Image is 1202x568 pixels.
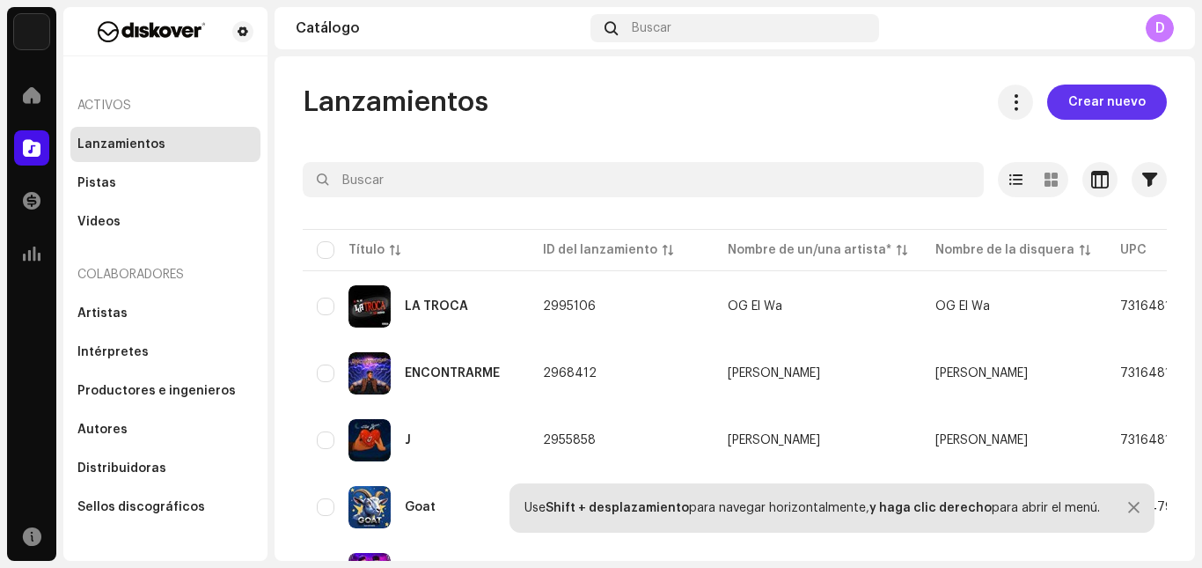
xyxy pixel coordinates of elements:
img: f29a3560-dd48-4e38-b32b-c7dc0a486f0f [77,21,225,42]
re-m-nav-item: Lanzamientos [70,127,260,162]
div: Pistas [77,176,116,190]
div: Videos [77,215,121,229]
re-m-nav-item: Pistas [70,166,260,201]
div: [PERSON_NAME] [728,367,820,380]
span: Buscar [632,21,671,35]
re-a-nav-header: Colaboradores [70,254,260,296]
img: a4475014-b7b0-4255-97b7-18747bea6d59 [348,285,391,328]
span: Crear nuevo [1068,85,1146,120]
span: Dan Bysser [728,367,907,380]
span: OG El Wa [728,300,907,313]
span: Dan Bysser [728,434,907,446]
span: 2955858 [543,434,596,446]
re-m-nav-item: Distribuidoras [70,451,260,486]
div: [PERSON_NAME] [728,434,820,446]
div: Nombre de un/una artista* [728,241,891,259]
input: Buscar [303,162,984,197]
div: Distribuidoras [77,461,166,476]
div: J [405,434,411,446]
re-a-nav-header: Activos [70,85,260,127]
div: Intérpretes [77,345,149,359]
re-m-nav-item: Productores e ingenieros [70,373,260,409]
div: LA TROCA [405,300,468,313]
span: 2968412 [543,367,597,380]
div: Catálogo [296,21,583,35]
span: Dan Bysser [935,434,1028,446]
div: OG El Wa [728,300,782,313]
div: ENCONTRARME [405,367,500,380]
div: ID del lanzamiento [543,241,657,259]
re-m-nav-item: Sellos discográficos [70,490,260,525]
div: Sellos discográficos [77,500,205,514]
div: Artistas [77,306,128,321]
div: Goat [405,501,436,513]
span: Lanzamientos [303,85,488,120]
strong: Shift + desplazamiento [546,502,689,514]
div: Título [348,241,385,259]
strong: y haga clic derecho [869,502,992,514]
span: OG El Wa [935,300,990,313]
button: Crear nuevo [1047,85,1167,120]
re-m-nav-item: Autores [70,412,260,447]
img: 297a105e-aa6c-4183-9ff4-27133c00f2e2 [14,14,49,49]
span: 2995106 [543,300,596,313]
img: 196e3614-d486-43b5-b69f-5505efb95a6b [348,419,391,461]
span: Dan Bysser [935,367,1028,380]
re-m-nav-item: Videos [70,204,260,240]
img: 1397a70e-1d7b-4841-bf4f-1c440db4b982 [348,352,391,395]
div: Productores e ingenieros [77,384,236,398]
re-m-nav-item: Intérpretes [70,335,260,370]
div: D [1146,14,1174,42]
re-m-nav-item: Artistas [70,296,260,331]
div: Nombre de la disquera [935,241,1074,259]
div: Use para navegar horizontalmente, para abrir el menú. [524,501,1100,515]
div: Autores [77,423,128,437]
img: df4a223f-5bba-4a25-b06c-53e282aadd69 [348,486,391,528]
div: Lanzamientos [77,137,165,151]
